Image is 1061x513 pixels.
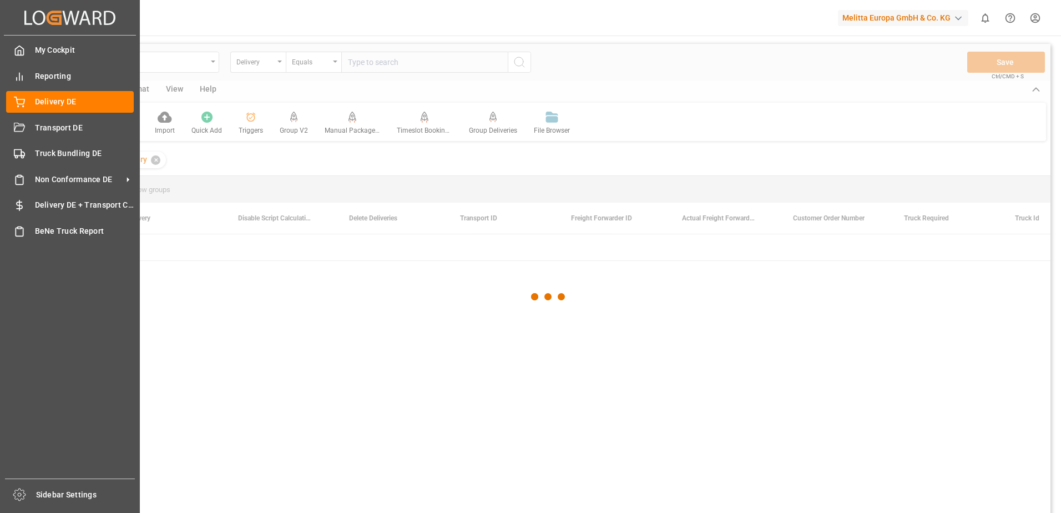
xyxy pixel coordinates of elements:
[6,39,134,61] a: My Cockpit
[35,225,134,237] span: BeNe Truck Report
[973,6,998,31] button: show 0 new notifications
[6,117,134,138] a: Transport DE
[998,6,1023,31] button: Help Center
[35,148,134,159] span: Truck Bundling DE
[35,122,134,134] span: Transport DE
[35,174,123,185] span: Non Conformance DE
[35,44,134,56] span: My Cockpit
[35,199,134,211] span: Delivery DE + Transport Cost
[838,10,968,26] div: Melitta Europa GmbH & Co. KG
[6,194,134,216] a: Delivery DE + Transport Cost
[36,489,135,501] span: Sidebar Settings
[6,65,134,87] a: Reporting
[35,96,134,108] span: Delivery DE
[6,220,134,242] a: BeNe Truck Report
[6,91,134,113] a: Delivery DE
[35,71,134,82] span: Reporting
[838,7,973,28] button: Melitta Europa GmbH & Co. KG
[6,143,134,164] a: Truck Bundling DE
